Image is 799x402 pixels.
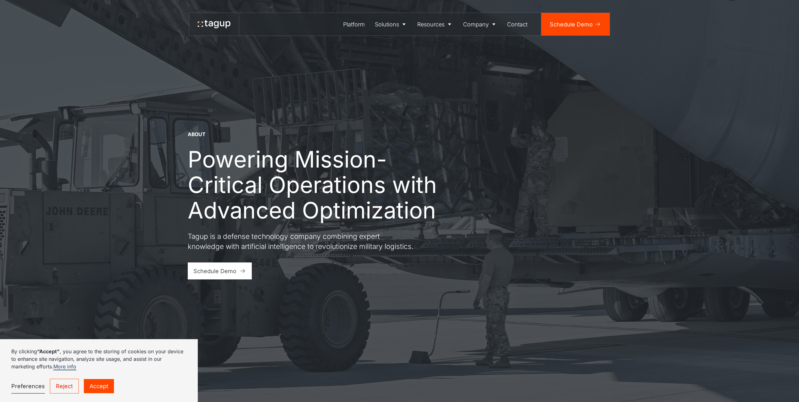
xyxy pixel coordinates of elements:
[53,363,76,370] a: More info
[188,146,451,223] h1: Powering Mission-Critical Operations with Advanced Optimization
[458,13,502,36] a: Company
[188,231,414,251] p: Tagup is a defense technology company combining expert knowledge with artificial intelligence to ...
[413,13,458,36] a: Resources
[343,20,365,29] div: Platform
[50,379,79,394] a: Reject
[84,379,114,393] a: Accept
[463,20,489,29] div: Company
[11,348,186,370] p: By clicking , you agree to the storing of cookies on your device to enhance site navigation, anal...
[188,262,252,279] a: Schedule Demo
[541,13,610,36] a: Schedule Demo
[338,13,370,36] a: Platform
[193,267,236,275] div: Schedule Demo
[370,13,413,36] a: Solutions
[188,131,206,138] div: About
[11,379,45,394] a: Preferences
[417,20,445,29] div: Resources
[550,20,593,29] div: Schedule Demo
[375,20,399,29] div: Solutions
[507,20,527,29] div: Contact
[502,13,533,36] a: Contact
[37,348,60,355] strong: “Accept”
